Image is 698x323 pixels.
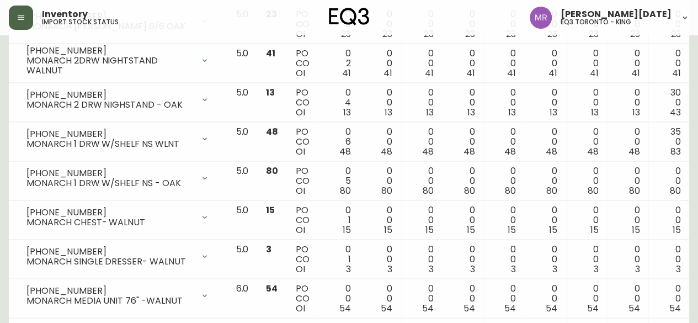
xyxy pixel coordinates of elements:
h5: eq3 toronto - king [561,19,631,25]
span: 3 [635,262,640,275]
span: 80 [266,164,278,177]
div: [PHONE_NUMBER] [26,246,194,256]
span: OI [296,145,305,157]
div: 0 0 [575,126,599,156]
span: [PERSON_NAME][DATE] [561,10,672,19]
span: 13 [632,105,640,118]
span: OI [296,105,305,118]
span: 13 [550,105,557,118]
span: 41 [342,66,351,79]
div: 0 0 [534,9,557,39]
div: [PHONE_NUMBER] [26,168,194,178]
div: 0 0 [657,244,681,274]
div: MONARCH SINGLE DRESSER- WALNUT [26,256,194,266]
span: 15 [466,223,475,236]
div: [PHONE_NUMBER] [26,207,194,217]
div: 0 0 [492,166,516,195]
span: 43 [670,105,681,118]
span: 80 [546,184,557,197]
div: PO CO [296,126,310,156]
span: 13 [426,105,434,118]
div: 0 1 [327,244,351,274]
span: OI [296,301,305,314]
span: OI [296,223,305,236]
div: 0 0 [657,166,681,195]
div: 0 0 [492,283,516,313]
div: 0 6 [327,126,351,156]
div: 0 0 [534,283,557,313]
div: 0 5 [327,166,351,195]
div: 0 0 [451,283,475,313]
div: 0 0 [451,126,475,156]
span: 15 [266,203,275,216]
span: 15 [673,223,681,236]
div: 0 0 [451,166,475,195]
span: 54 [628,301,640,314]
div: MONARCH 1 DRW W/SHELF NS WLNT [26,139,194,149]
div: 0 0 [616,283,640,313]
span: OI [296,66,305,79]
span: 41 [383,66,392,79]
td: 5.0 [227,161,257,200]
div: 0 1 [327,205,351,235]
span: 41 [631,66,640,79]
td: 5.0 [227,83,257,122]
div: 0 0 [657,48,681,78]
span: 41 [425,66,434,79]
div: 0 0 [534,48,557,78]
span: 13 [467,105,475,118]
div: [PHONE_NUMBER]MONARCH 1 DRW W/SHELF NS WLNT [18,126,218,151]
div: 0 0 [369,166,392,195]
span: 15 [343,223,351,236]
span: 13 [591,105,599,118]
div: PO CO [296,48,310,78]
div: MONARCH CHEST- WALNUT [26,217,194,227]
div: [PHONE_NUMBER] [26,285,194,295]
div: 0 0 [534,126,557,156]
span: 3 [511,262,516,275]
div: 0 0 [492,205,516,235]
div: 0 0 [616,166,640,195]
div: 0 0 [369,283,392,313]
div: 35 0 [657,126,681,156]
div: MONARCH 1 DRW W/SHELF NS - OAK [26,178,194,188]
span: 54 [587,301,599,314]
span: 41 [672,66,681,79]
div: [PHONE_NUMBER] [26,45,194,55]
div: 0 0 [616,205,640,235]
span: OI [296,262,305,275]
div: 0 0 [369,126,392,156]
div: 0 0 [451,205,475,235]
div: 0 0 [369,244,392,274]
div: 0 0 [410,126,434,156]
span: OI [296,184,305,197]
td: 6.0 [227,279,257,318]
td: 5.0 [227,122,257,161]
span: 3 [346,262,351,275]
span: 54 [463,301,475,314]
span: 3 [470,262,475,275]
span: 15 [508,223,516,236]
div: 0 0 [410,166,434,195]
span: 3 [387,262,392,275]
span: 80 [628,184,640,197]
div: 30 0 [657,87,681,117]
div: 0 0 [616,48,640,78]
span: 80 [670,184,681,197]
span: 3 [429,262,434,275]
div: 0 0 [492,48,516,78]
span: 80 [423,184,434,197]
div: 0 0 [410,87,434,117]
div: 0 0 [451,244,475,274]
td: 5.0 [227,44,257,83]
div: 0 0 [616,87,640,117]
div: PO CO [296,9,310,39]
div: 0 0 [575,283,599,313]
span: 48 [422,145,434,157]
div: 0 2 [327,48,351,78]
div: 0 0 [369,205,392,235]
img: 433a7fc21d7050a523c0a08e44de74d9 [530,7,552,29]
div: MONARCH 2DRW NIGHTSTAND WALNUT [26,55,194,75]
span: 80 [340,184,351,197]
div: [PHONE_NUMBER] [26,129,194,139]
